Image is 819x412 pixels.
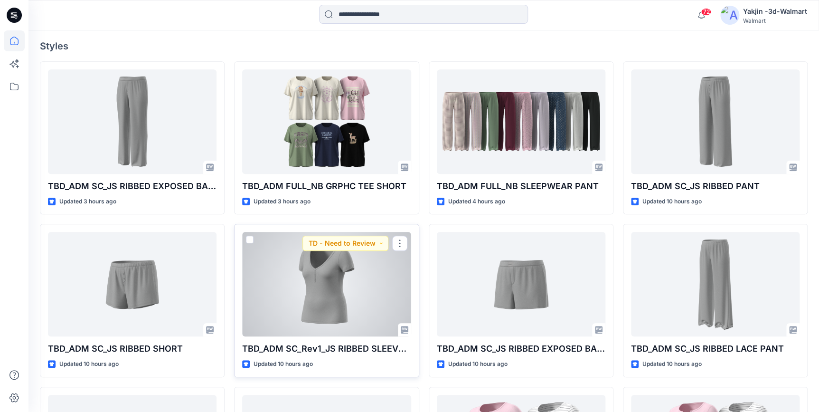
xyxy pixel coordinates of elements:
h4: Styles [40,40,808,52]
p: Updated 10 hours ago [642,359,702,369]
p: TBD_ADM SC_JS RIBBED EXPOSED BAND PANT [48,180,217,193]
p: TBD_ADM SC_JS RIBBED EXPOSED BAND SHORT [437,342,605,355]
p: TBD_ADM SC_JS RIBBED PANT [631,180,800,193]
a: TBD_ADM SC_JS RIBBED EXPOSED BAND PANT [48,69,217,174]
p: TBD_ADM SC_JS RIBBED LACE PANT [631,342,800,355]
p: Updated 3 hours ago [59,197,116,207]
a: TBD_ADM FULL_NB SLEEPWEAR PANT [437,69,605,174]
p: TBD_ADM FULL_NB GRPHC TEE SHORT [242,180,411,193]
div: Yakjin -3d-Walmart [743,6,807,17]
img: avatar [720,6,739,25]
p: TBD_ADM SC_Rev1_JS RIBBED SLEEVE HENLEY TOP [242,342,411,355]
span: 72 [701,8,711,16]
div: Walmart [743,17,807,24]
p: Updated 10 hours ago [254,359,313,369]
p: Updated 3 hours ago [254,197,311,207]
p: Updated 10 hours ago [59,359,119,369]
p: Updated 4 hours ago [448,197,505,207]
p: TBD_ADM SC_JS RIBBED SHORT [48,342,217,355]
a: TBD_ADM SC_JS RIBBED PANT [631,69,800,174]
p: Updated 10 hours ago [642,197,702,207]
p: TBD_ADM FULL_NB SLEEPWEAR PANT [437,180,605,193]
a: TBD_ADM SC_Rev1_JS RIBBED SLEEVE HENLEY TOP [242,232,411,336]
a: TBD_ADM FULL_NB GRPHC TEE SHORT [242,69,411,174]
a: TBD_ADM SC_JS RIBBED SHORT [48,232,217,336]
a: TBD_ADM SC_JS RIBBED LACE PANT [631,232,800,336]
a: TBD_ADM SC_JS RIBBED EXPOSED BAND SHORT [437,232,605,336]
p: Updated 10 hours ago [448,359,508,369]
